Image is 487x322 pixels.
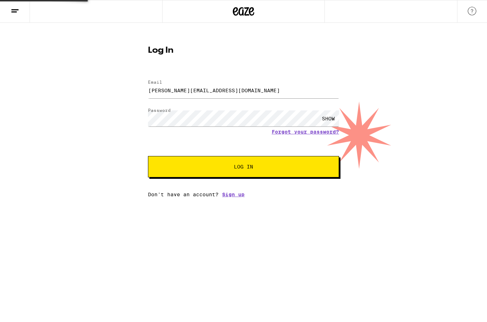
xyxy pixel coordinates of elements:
div: SHOW [318,110,339,126]
button: Log In [148,156,339,177]
a: Forgot your password? [272,129,339,135]
span: Log In [234,164,253,169]
h1: Log In [148,46,339,55]
label: Password [148,108,171,113]
div: Don't have an account? [148,192,339,197]
a: Sign up [222,192,245,197]
label: Email [148,80,162,84]
input: Email [148,82,339,98]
